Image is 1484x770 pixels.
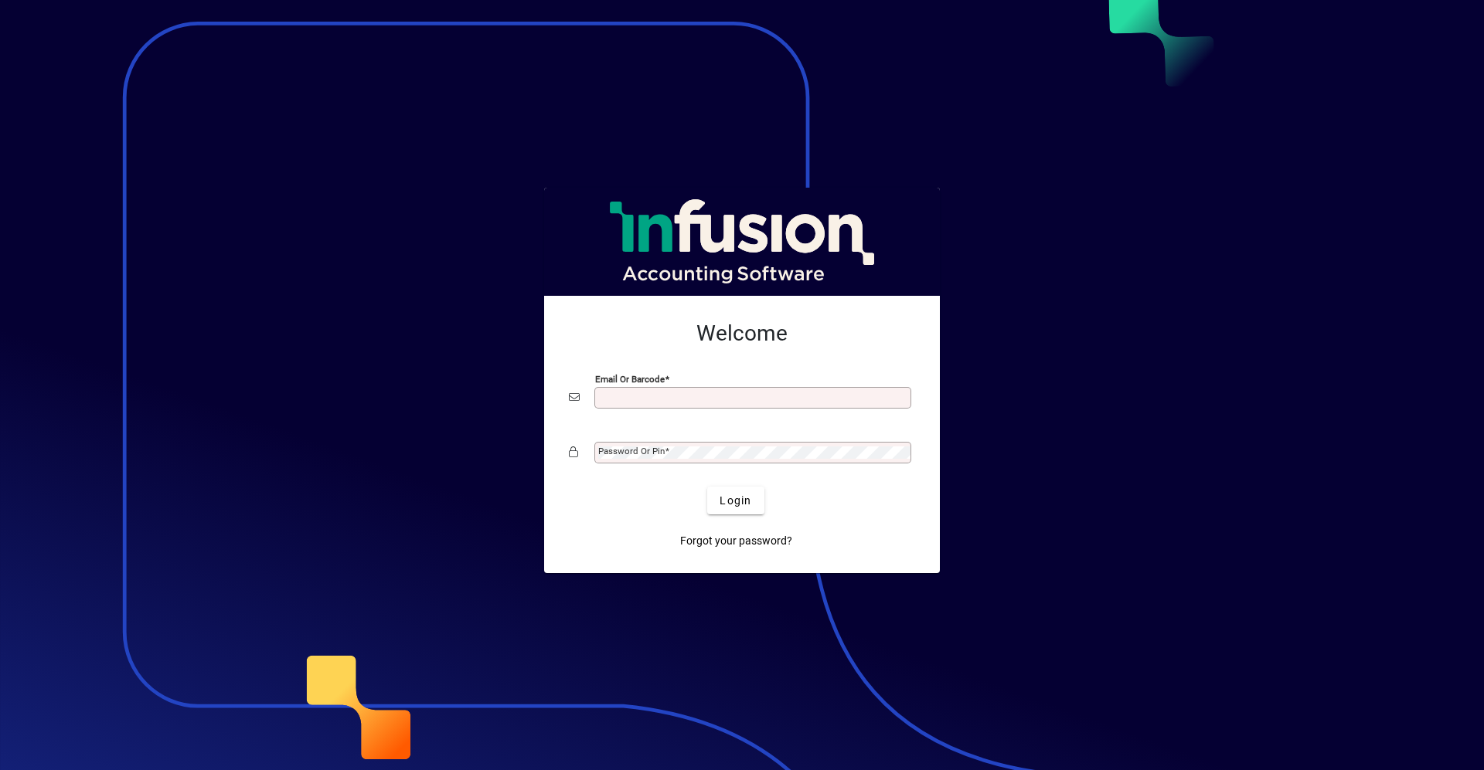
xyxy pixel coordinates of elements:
[707,487,764,514] button: Login
[598,446,665,456] mat-label: Password or Pin
[680,533,792,549] span: Forgot your password?
[674,527,798,555] a: Forgot your password?
[720,493,751,509] span: Login
[595,374,665,385] mat-label: Email or Barcode
[569,321,915,347] h2: Welcome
